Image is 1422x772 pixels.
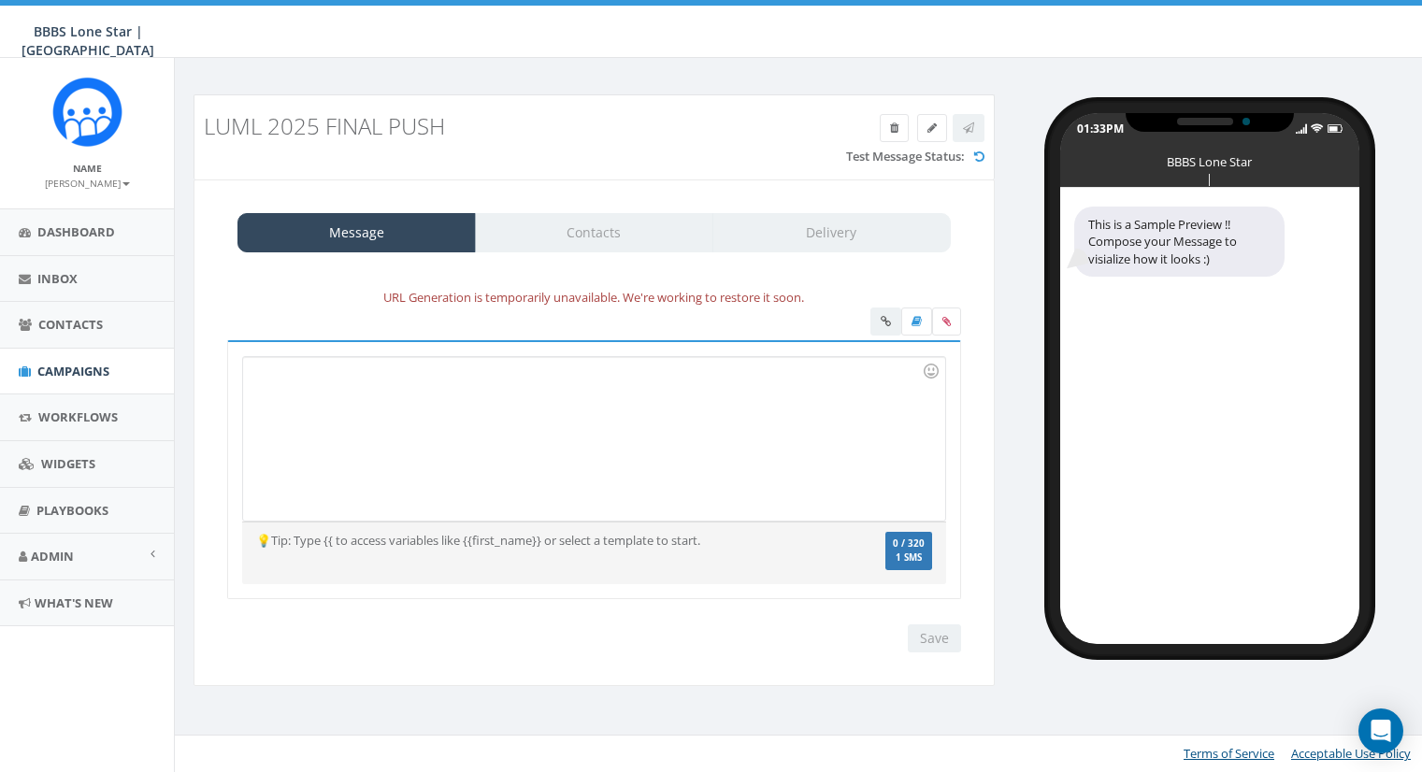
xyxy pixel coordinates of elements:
label: Test Message Status: [846,148,965,165]
div: This is a Sample Preview !! Compose your Message to visialize how it looks :) [1074,207,1285,278]
div: Open Intercom Messenger [1358,708,1403,753]
a: Message [237,213,476,252]
span: 0 / 320 [893,537,925,550]
div: 01:33PM [1077,121,1124,136]
span: Edit Campaign [927,120,937,136]
span: 1 SMS [893,553,925,563]
a: Terms of Service [1184,745,1274,762]
div: Use the TAB key to insert emoji faster [920,360,942,382]
span: Delete Campaign [890,120,898,136]
span: What's New [35,594,113,611]
span: Playbooks [36,502,108,519]
img: Rally_Corp_Icon_1.png [52,77,122,147]
span: Inbox [37,270,78,287]
label: Insert Template Text [901,307,932,336]
span: Dashboard [37,223,115,240]
span: Campaigns [37,363,109,379]
div: 💡Tip: Type {{ to access variables like {{first_name}} or select a template to start. [242,532,828,550]
div: BBBS Lone Star | [GEOGRAPHIC_DATA] [1163,153,1257,163]
a: [PERSON_NAME] [45,174,130,191]
span: Workflows [38,408,118,425]
span: Attach your media [932,307,961,336]
small: [PERSON_NAME] [45,177,130,190]
span: BBBS Lone Star | [GEOGRAPHIC_DATA] [22,22,154,59]
span: Contacts [38,316,103,333]
span: Admin [31,548,74,565]
span: Widgets [41,455,95,472]
div: URL Generation is temporarily unavailable. We're working to restore it soon. [213,287,975,308]
small: Name [73,162,102,175]
a: Acceptable Use Policy [1291,745,1411,762]
h3: LUML 2025 Final Push [204,114,782,138]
